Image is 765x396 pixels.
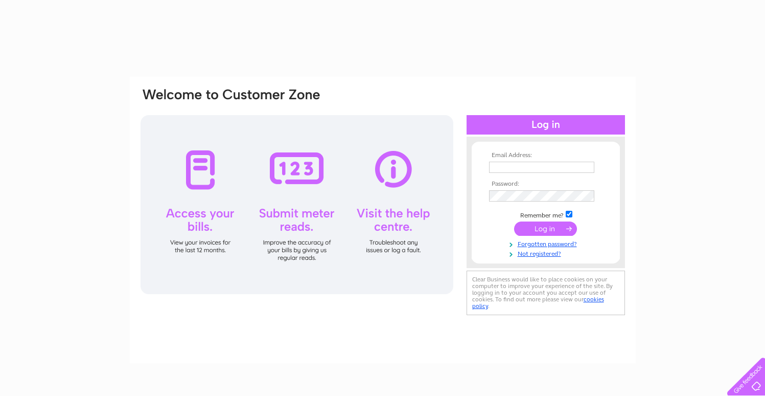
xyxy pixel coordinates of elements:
div: Clear Business would like to place cookies on your computer to improve your experience of the sit... [467,271,625,315]
a: Not registered? [489,248,605,258]
input: Submit [514,222,577,236]
th: Email Address: [486,152,605,159]
th: Password: [486,181,605,188]
a: Forgotten password? [489,238,605,248]
td: Remember me? [486,209,605,219]
a: cookies policy [472,296,604,310]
